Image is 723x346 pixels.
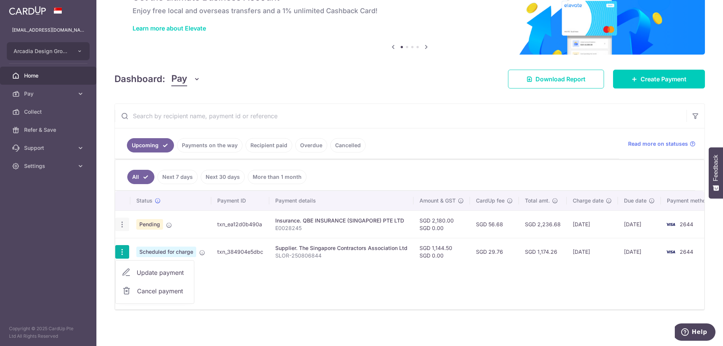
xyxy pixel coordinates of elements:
span: Pay [171,72,187,86]
span: Pay [24,90,74,98]
td: [DATE] [567,238,618,265]
a: Recipient paid [246,138,292,152]
a: Upcoming [127,138,174,152]
p: E0028245 [275,224,407,232]
span: Refer & Save [24,126,74,134]
button: Arcadia Design Group Pte Ltd [7,42,90,60]
td: txn_384904e5dbc [211,238,269,265]
span: Due date [624,197,647,204]
a: Next 30 days [201,170,245,184]
td: SGD 1,174.26 [519,238,567,265]
span: Collect [24,108,74,116]
img: CardUp [9,6,46,15]
a: Download Report [508,70,604,88]
a: Create Payment [613,70,705,88]
a: Read more on statuses [628,140,696,148]
span: Read more on statuses [628,140,688,148]
a: Next 7 days [157,170,198,184]
h6: Enjoy free local and overseas transfers and a 1% unlimited Cashback Card! [133,6,687,15]
div: Insurance. QBE INSURANCE (SINGAPORE) PTE LTD [275,217,407,224]
input: Search by recipient name, payment id or reference [115,104,686,128]
td: SGD 1,144.50 SGD 0.00 [413,238,470,265]
th: Payment ID [211,191,269,210]
td: [DATE] [618,210,661,238]
span: Status [136,197,153,204]
a: Learn more about Elevate [133,24,206,32]
td: SGD 29.76 [470,238,519,265]
span: Create Payment [641,75,686,84]
span: Home [24,72,74,79]
a: All [127,170,154,184]
p: SLOR-250806844 [275,252,407,259]
a: Cancelled [330,138,366,152]
iframe: Opens a widget where you can find more information [675,323,715,342]
span: CardUp fee [476,197,505,204]
th: Payment method [661,191,718,210]
button: Pay [171,72,200,86]
span: Support [24,144,74,152]
span: Arcadia Design Group Pte Ltd [14,47,69,55]
td: [DATE] [567,210,618,238]
a: Overdue [295,138,327,152]
a: Payments on the way [177,138,243,152]
td: SGD 56.68 [470,210,519,238]
th: Payment details [269,191,413,210]
h4: Dashboard: [114,72,165,86]
span: Total amt. [525,197,550,204]
div: Supplier. The Singapore Contractors Association Ltd [275,244,407,252]
a: More than 1 month [248,170,307,184]
td: SGD 2,180.00 SGD 0.00 [413,210,470,238]
img: Bank Card [663,247,678,256]
p: [EMAIL_ADDRESS][DOMAIN_NAME] [12,26,84,34]
span: 2644 [680,221,693,227]
span: Download Report [535,75,586,84]
span: 2644 [680,248,693,255]
span: Charge date [573,197,604,204]
span: Amount & GST [419,197,456,204]
span: Pending [136,219,163,230]
td: [DATE] [618,238,661,265]
td: SGD 2,236.68 [519,210,567,238]
img: Bank Card [663,220,678,229]
span: Feedback [712,155,719,181]
span: Settings [24,162,74,170]
td: txn_ea12d0b490a [211,210,269,238]
button: Feedback - Show survey [709,147,723,198]
span: Scheduled for charge [136,247,196,257]
ul: Pay [115,260,194,304]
